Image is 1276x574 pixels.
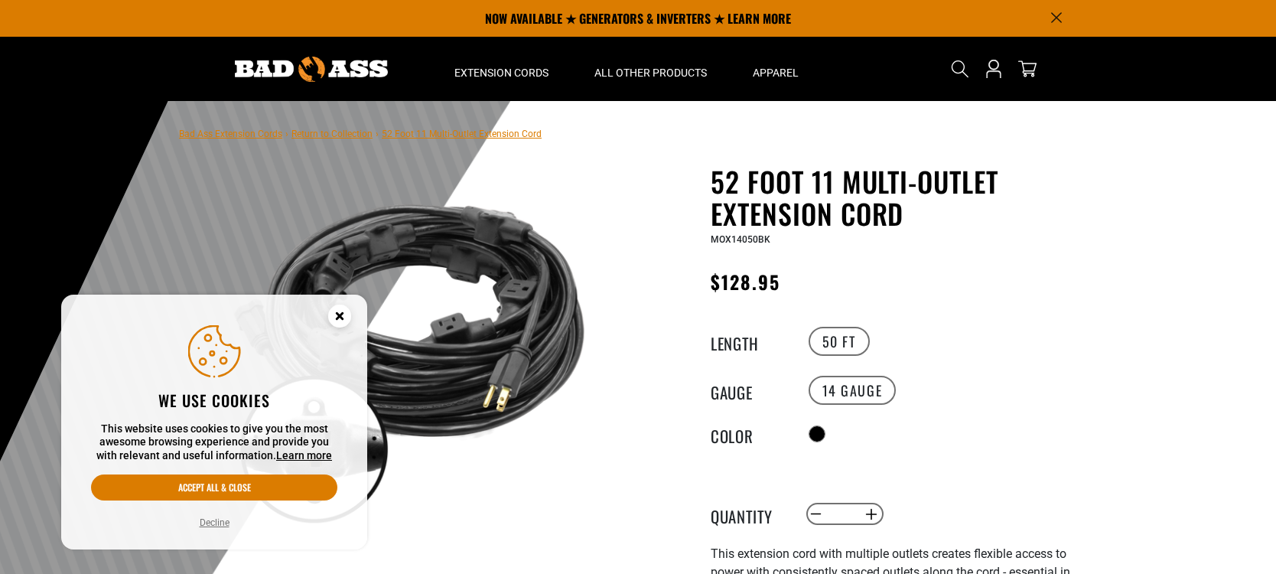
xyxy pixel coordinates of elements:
[91,475,337,501] button: Accept all & close
[809,327,870,356] label: 50 FT
[285,129,288,139] span: ›
[454,66,548,80] span: Extension Cords
[382,129,542,139] span: 52 Foot 11 Multi-Outlet Extension Cord
[224,168,593,537] img: black
[730,37,822,101] summary: Apparel
[179,129,282,139] a: Bad Ass Extension Cords
[431,37,571,101] summary: Extension Cords
[276,449,332,461] a: Learn more
[809,376,897,405] label: 14 Gauge
[179,124,542,142] nav: breadcrumbs
[711,234,770,245] span: MOX14050BK
[291,129,373,139] a: Return to Collection
[235,57,388,82] img: Bad Ass Extension Cords
[61,295,367,550] aside: Cookie Consent
[948,57,972,81] summary: Search
[711,268,781,295] span: $128.95
[594,66,707,80] span: All Other Products
[711,331,787,351] legend: Length
[711,504,787,524] label: Quantity
[91,390,337,410] h2: We use cookies
[711,380,787,400] legend: Gauge
[195,515,234,530] button: Decline
[571,37,730,101] summary: All Other Products
[753,66,799,80] span: Apparel
[711,424,787,444] legend: Color
[376,129,379,139] span: ›
[91,422,337,463] p: This website uses cookies to give you the most awesome browsing experience and provide you with r...
[711,165,1086,230] h1: 52 Foot 11 Multi-Outlet Extension Cord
